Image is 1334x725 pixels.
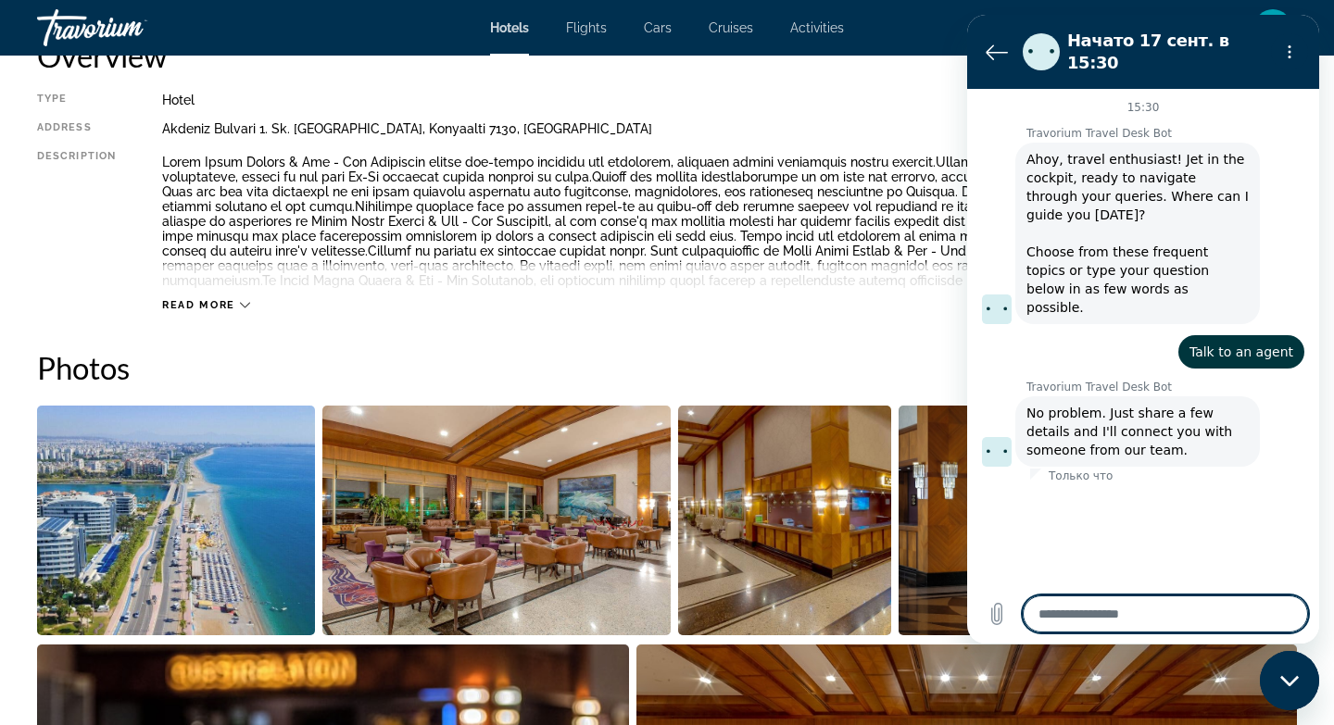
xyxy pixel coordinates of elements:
button: Read more [162,298,250,312]
h2: Photos [37,349,1297,386]
button: Open full-screen image slider [37,405,315,636]
a: Cars [644,20,672,35]
button: User Menu [1249,8,1297,47]
button: Open full-screen image slider [899,405,1297,636]
iframe: Кнопка, открывающая окно обмена сообщениями; идет разговор [1260,651,1319,710]
p: Lorem Ipsum Dolors & Ame - Con Adipiscin elitse doe-tempo incididu utl etdolorem, aliquaen admini... [162,155,1297,421]
iframe: Окно обмена сообщениями [967,15,1319,644]
a: Cruises [709,20,753,35]
div: Akdeniz Bulvari 1. Sk. [GEOGRAPHIC_DATA], Konyaalti 7130, [GEOGRAPHIC_DATA] [162,121,1297,136]
div: Type [37,93,116,107]
a: Hotels [490,20,529,35]
div: Description [37,150,116,289]
span: Read more [162,299,235,311]
a: Activities [790,20,844,35]
button: Open full-screen image slider [322,405,670,636]
button: Open full-screen image slider [678,405,891,636]
div: Hotel [162,93,1297,107]
a: Travorium [37,4,222,52]
div: Address [37,121,116,136]
h2: Overview [37,37,1297,74]
a: Flights [566,20,607,35]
